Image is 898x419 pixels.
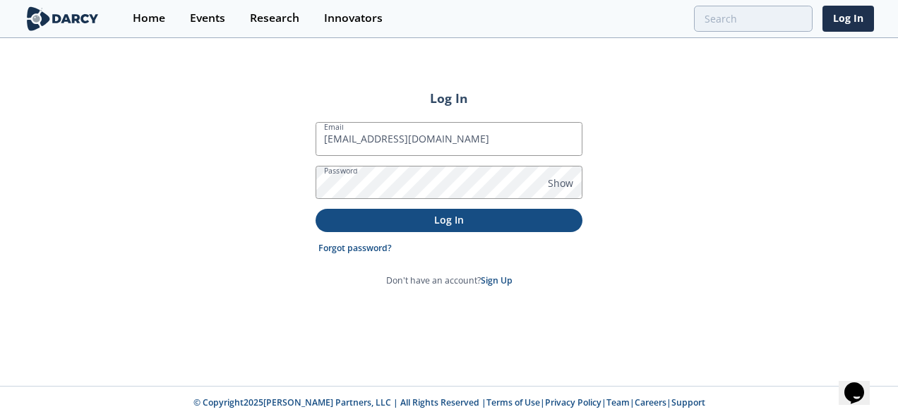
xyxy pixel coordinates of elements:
a: Sign Up [481,274,513,286]
p: Log In [325,212,573,227]
a: Log In [822,6,874,32]
div: Research [250,13,299,24]
button: Log In [316,209,582,232]
a: Terms of Use [486,396,540,408]
a: Team [606,396,630,408]
a: Careers [635,396,666,408]
p: © Copyright 2025 [PERSON_NAME] Partners, LLC | All Rights Reserved | | | | | [107,396,791,409]
div: Home [133,13,165,24]
label: Email [324,121,344,133]
a: Support [671,396,705,408]
a: Privacy Policy [545,396,601,408]
p: Don't have an account? [386,274,513,287]
input: Advanced Search [694,6,813,32]
iframe: chat widget [839,363,884,405]
label: Password [324,165,358,176]
h2: Log In [316,89,582,107]
a: Forgot password? [318,242,392,255]
span: Show [548,176,573,190]
img: logo-wide.svg [24,6,101,31]
div: Innovators [324,13,383,24]
div: Events [190,13,225,24]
